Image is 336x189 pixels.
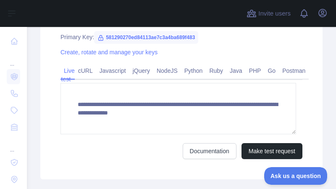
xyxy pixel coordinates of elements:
[183,143,236,159] a: Documentation
[264,64,279,77] a: Go
[60,49,157,56] a: Create, rotate and manage your keys
[241,143,302,159] button: Make test request
[245,7,292,20] button: Invite users
[206,64,226,77] a: Ruby
[75,64,96,77] a: cURL
[153,64,181,77] a: NodeJS
[60,33,302,41] div: Primary Key:
[7,51,20,67] div: ...
[279,64,309,77] a: Postman
[264,167,328,185] iframe: Toggle Customer Support
[129,64,153,77] a: jQuery
[96,64,129,77] a: Javascript
[60,64,75,86] a: Live test
[258,9,291,19] span: Invite users
[226,64,246,77] a: Java
[7,136,20,153] div: ...
[246,64,265,77] a: PHP
[181,64,206,77] a: Python
[94,31,198,44] span: 581290270ed84113ae7c3a4ba689f483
